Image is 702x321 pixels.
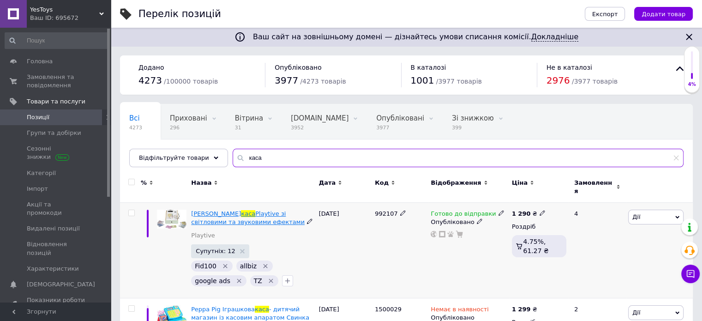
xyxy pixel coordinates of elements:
span: Опубліковані [376,114,424,122]
span: Відображення [431,179,481,187]
span: Категорії [27,169,56,177]
span: 3977 [376,124,424,131]
span: Приховані [170,114,207,122]
div: Роздріб [512,223,566,231]
span: каса [241,210,255,217]
div: 4% [684,81,699,88]
span: Характеристики [27,265,79,273]
div: ₴ [512,210,546,218]
div: ₴ [512,305,537,314]
span: / 3977 товарів [436,78,482,85]
span: TZ [254,277,262,285]
span: 4273 [129,124,142,131]
span: каса [255,306,269,313]
span: Код [375,179,389,187]
span: Немає в наявності [431,306,488,315]
span: Відфільтруйте товари [139,154,209,161]
span: [DOMAIN_NAME] [291,114,348,122]
span: Групи та добірки [27,129,81,137]
svg: Видалити мітку [267,277,275,285]
span: 1500029 [375,306,402,313]
span: Дії [632,309,640,316]
div: Опубліковано [431,218,507,226]
span: Ціна [512,179,528,187]
span: 4273 [138,75,162,86]
button: Додати товар [634,7,693,21]
span: Відновлення позицій [27,240,85,257]
span: 3952 [291,124,348,131]
span: YesToys [30,6,99,14]
div: Ваш ID: 695672 [30,14,111,22]
b: 1 299 [512,306,531,313]
span: Вітрина [235,114,263,122]
span: Сезонні знижки [27,145,85,161]
span: Показники роботи компанії [27,296,85,313]
span: Готово до відправки [431,210,496,220]
div: Перелік позицій [138,9,221,19]
span: Додано [138,64,164,71]
span: Paw patrol - щенячий п... [129,149,218,157]
span: В каталозі [411,64,446,71]
span: allbiz [240,262,257,270]
svg: Видалити мітку [222,262,229,270]
button: Чат з покупцем [681,265,700,283]
span: / 100000 товарів [164,78,218,85]
span: Товари та послуги [27,97,85,106]
div: Paw patrol - щенячий патруль , Paw patrol - щенячий патруль [120,139,237,175]
span: Опубліковано [275,64,322,71]
a: [PERSON_NAME]касаPlaytive зі світловими та звуковими ефектами [191,210,305,225]
span: / 4273 товарів [300,78,346,85]
span: Зі знижкою [452,114,493,122]
input: Пошук [5,32,109,49]
span: Позиції [27,113,49,121]
span: Імпорт [27,185,48,193]
span: / 3977 товарів [572,78,618,85]
span: 296 [170,124,207,131]
span: google ads [195,277,230,285]
span: 2976 [546,75,570,86]
a: Докладніше [531,32,578,42]
span: Дії [632,213,640,220]
span: Акції та промокоди [27,200,85,217]
span: 399 [452,124,493,131]
span: Експорт [592,11,618,18]
a: Playtive [191,231,215,240]
span: Замовлення та повідомлення [27,73,85,90]
span: 3977 [275,75,298,86]
span: Ваш сайт на зовнішньому домені — дізнайтесь умови списання комісії. [253,32,578,42]
span: Всі [129,114,140,122]
span: 992107 [375,210,398,217]
span: % [141,179,147,187]
span: Не в каталозі [546,64,592,71]
div: [DATE] [317,203,372,298]
img: Деревянная игрушечная касса Playtive со световыми и звуковыми эффектами [157,210,186,228]
span: Головна [27,57,53,66]
span: Додати товар [642,11,685,18]
svg: Видалити мітку [262,262,269,270]
button: Експорт [585,7,625,21]
span: [PERSON_NAME] [191,210,241,217]
span: [DEMOGRAPHIC_DATA] [27,280,95,289]
input: Пошук по назві позиції, артикулу і пошуковим запитам [233,149,684,167]
span: Peppa Pig Іграшкова [191,306,255,313]
span: 1001 [411,75,434,86]
span: 4.75%, 61.27 ₴ [523,238,548,254]
span: Видалені позиції [27,224,80,233]
svg: Закрити [684,31,695,42]
b: 1 290 [512,210,531,217]
span: Назва [191,179,211,187]
div: 4 [569,203,626,298]
span: 31 [235,124,263,131]
span: Супутніх: 12 [196,248,235,254]
svg: Видалити мітку [235,277,243,285]
span: Дата [319,179,336,187]
span: Fid100 [195,262,216,270]
span: Замовлення [574,179,614,195]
